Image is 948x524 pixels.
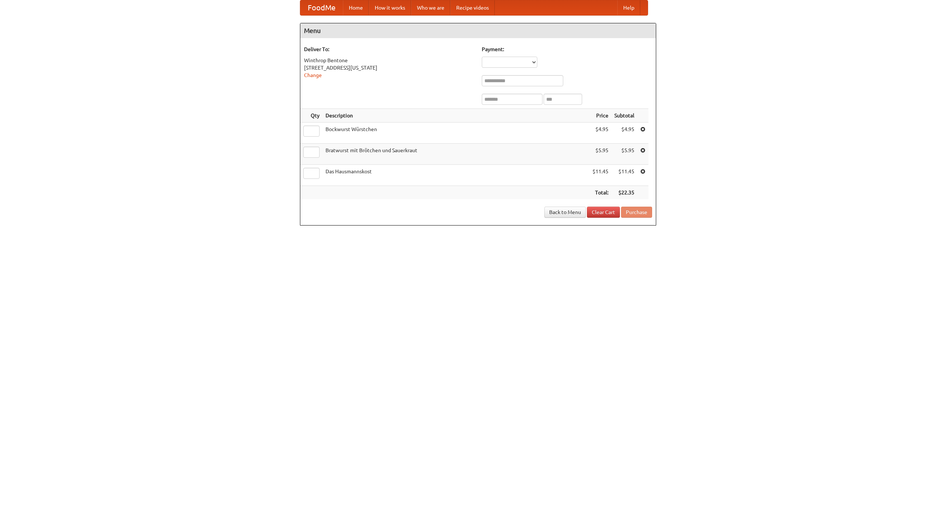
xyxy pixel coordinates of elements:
[323,165,590,186] td: Das Hausmannskost
[300,109,323,123] th: Qty
[544,207,586,218] a: Back to Menu
[611,123,637,144] td: $4.95
[450,0,495,15] a: Recipe videos
[323,123,590,144] td: Bockwurst Würstchen
[590,109,611,123] th: Price
[343,0,369,15] a: Home
[590,186,611,200] th: Total:
[323,109,590,123] th: Description
[304,46,474,53] h5: Deliver To:
[304,72,322,78] a: Change
[300,0,343,15] a: FoodMe
[611,109,637,123] th: Subtotal
[611,144,637,165] td: $5.95
[611,165,637,186] td: $11.45
[369,0,411,15] a: How it works
[482,46,652,53] h5: Payment:
[304,64,474,71] div: [STREET_ADDRESS][US_STATE]
[590,123,611,144] td: $4.95
[590,165,611,186] td: $11.45
[411,0,450,15] a: Who we are
[587,207,620,218] a: Clear Cart
[323,144,590,165] td: Bratwurst mit Brötchen und Sauerkraut
[611,186,637,200] th: $22.35
[304,57,474,64] div: Winthrop Bentone
[617,0,640,15] a: Help
[621,207,652,218] button: Purchase
[590,144,611,165] td: $5.95
[300,23,656,38] h4: Menu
